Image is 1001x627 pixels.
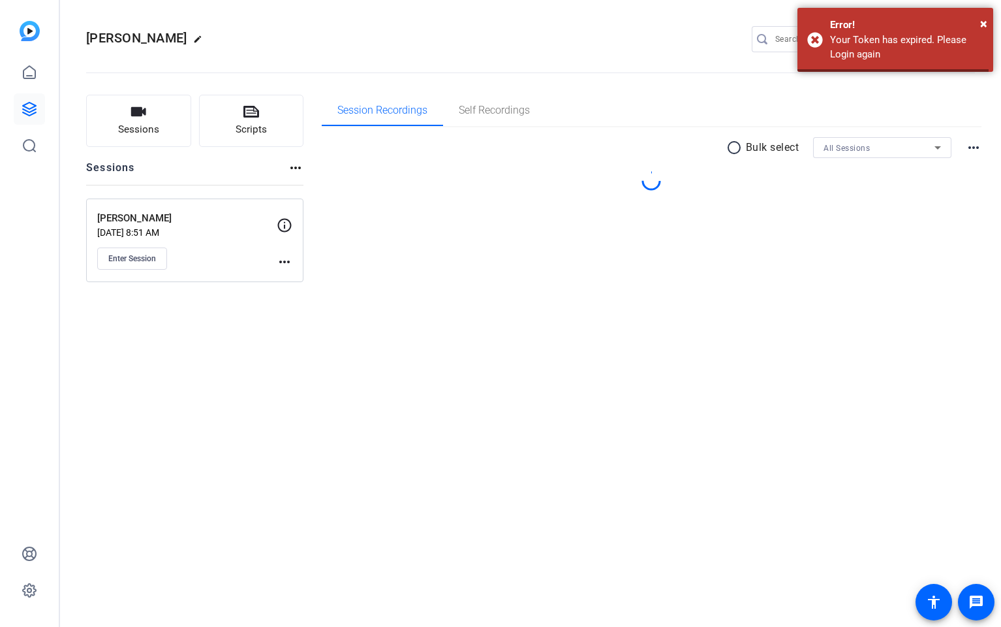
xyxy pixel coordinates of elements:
[337,105,427,116] span: Session Recordings
[86,30,187,46] span: [PERSON_NAME]
[193,35,209,50] mat-icon: edit
[926,594,942,610] mat-icon: accessibility
[968,594,984,610] mat-icon: message
[830,18,983,33] div: Error!
[775,31,893,47] input: Search
[980,14,987,33] button: Close
[746,140,799,155] p: Bulk select
[108,253,156,264] span: Enter Session
[966,140,981,155] mat-icon: more_horiz
[86,95,191,147] button: Sessions
[980,16,987,31] span: ×
[97,248,167,270] button: Enter Session
[830,33,983,62] div: Your Token has expired. Please Login again
[277,254,292,270] mat-icon: more_horiz
[97,227,277,238] p: [DATE] 8:51 AM
[288,160,303,176] mat-icon: more_horiz
[459,105,530,116] span: Self Recordings
[97,211,277,226] p: [PERSON_NAME]
[199,95,304,147] button: Scripts
[726,140,746,155] mat-icon: radio_button_unchecked
[236,122,267,137] span: Scripts
[86,160,135,185] h2: Sessions
[824,144,870,153] span: All Sessions
[20,21,40,41] img: blue-gradient.svg
[118,122,159,137] span: Sessions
